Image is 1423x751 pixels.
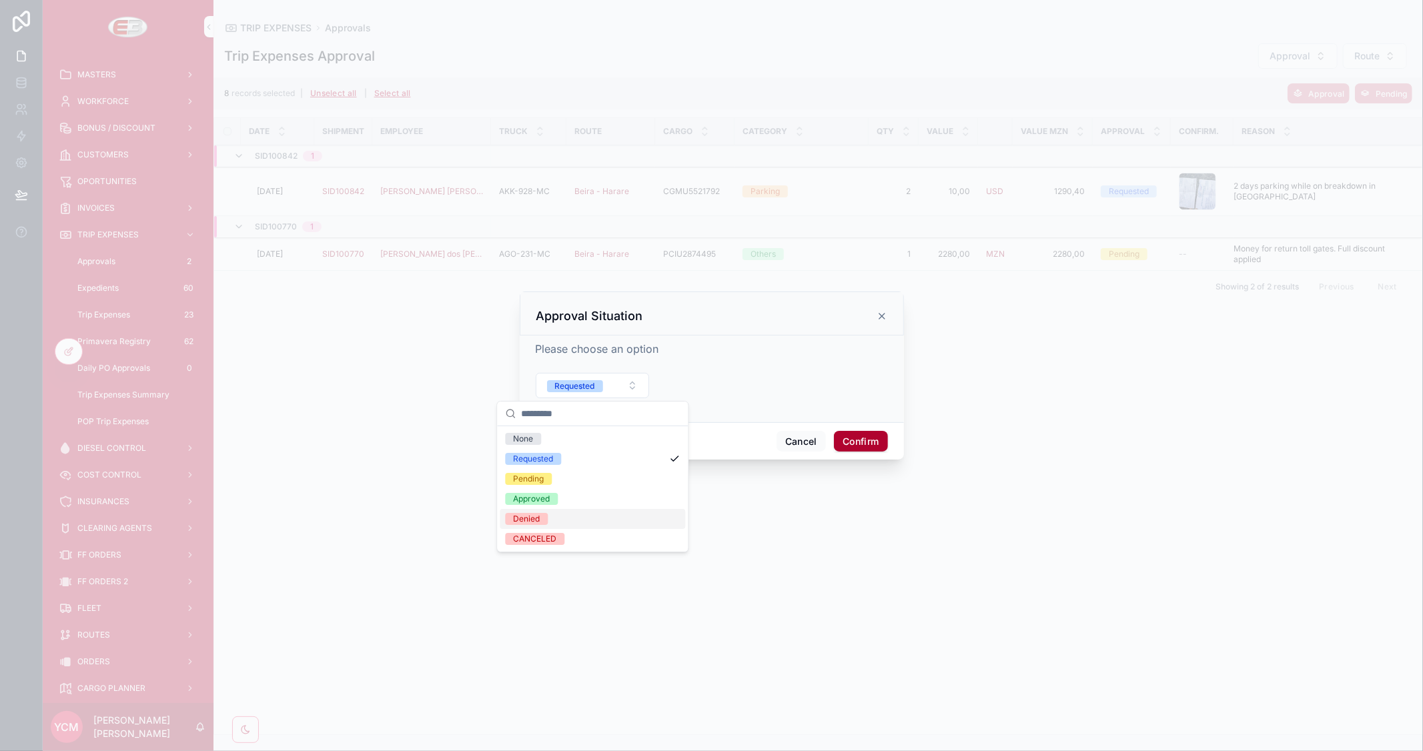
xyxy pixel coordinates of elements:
div: Approved [513,493,550,505]
button: Confirm [834,431,887,452]
button: Cancel [777,431,826,452]
div: Requested [513,453,553,465]
div: Requested [555,380,595,392]
div: CANCELED [513,533,556,545]
div: None [513,433,533,445]
h3: Approval Situation [536,308,643,324]
div: Denied [513,513,540,525]
div: Pending [513,473,544,485]
button: Select Button [536,373,650,398]
span: Please choose an option [536,342,659,355]
div: Suggestions [497,426,688,552]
